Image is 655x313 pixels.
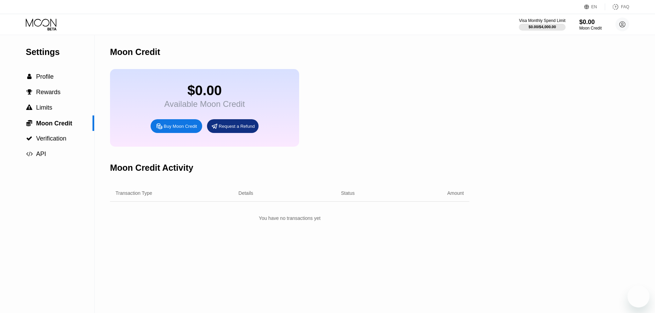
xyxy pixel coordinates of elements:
div: EN [584,3,605,10]
div:  [26,120,33,126]
span:  [26,89,32,95]
span:  [26,120,32,126]
div: EN [591,4,597,9]
div: Details [239,190,253,196]
span: Limits [36,104,52,111]
div: Available Moon Credit [164,99,245,109]
span: Profile [36,73,54,80]
div: FAQ [605,3,629,10]
div: Transaction Type [116,190,152,196]
span:  [27,74,32,80]
div: Moon Credit Activity [110,163,193,173]
div: $0.00 [579,19,602,26]
div: Moon Credit [110,47,160,57]
span: Moon Credit [36,120,72,127]
span:  [26,135,32,142]
span: Rewards [36,89,61,96]
div: You have no transactions yet [110,212,469,224]
iframe: Button to launch messaging window [627,286,649,308]
div: Visa Monthly Spend Limit$0.00/$4,000.00 [519,18,565,31]
span: Verification [36,135,66,142]
div: Settings [26,47,94,57]
div:  [26,74,33,80]
div:  [26,135,33,142]
div: Request a Refund [219,123,255,129]
div: $0.00 [164,83,245,98]
span:  [26,151,33,157]
div: Amount [447,190,464,196]
span: API [36,150,46,157]
div:  [26,104,33,111]
div: Buy Moon Credit [151,119,202,133]
div: Moon Credit [579,26,602,31]
div: Buy Moon Credit [164,123,197,129]
div: $0.00 / $4,000.00 [528,25,556,29]
div: $0.00Moon Credit [579,19,602,31]
div:  [26,89,33,95]
div: Status [341,190,355,196]
div: Visa Monthly Spend Limit [519,18,565,23]
div: FAQ [621,4,629,9]
div: Request a Refund [207,119,259,133]
span:  [26,104,32,111]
